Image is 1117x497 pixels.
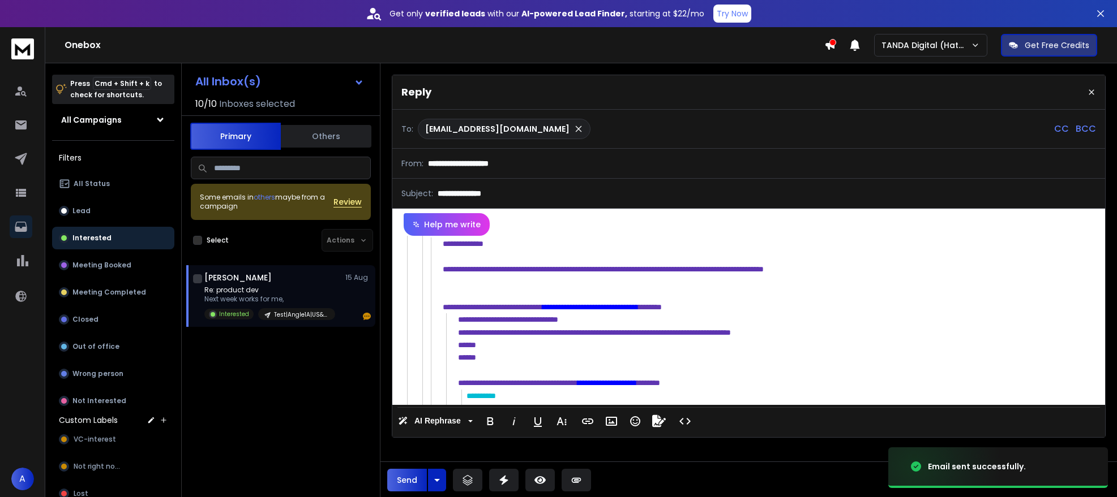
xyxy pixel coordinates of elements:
h3: Inboxes selected [219,97,295,111]
button: All Campaigns [52,109,174,131]
p: BCC [1076,122,1096,136]
button: All Status [52,172,174,195]
button: Help me write [404,213,490,236]
button: Get Free Credits [1001,34,1097,57]
h1: [PERSON_NAME] [204,272,272,283]
button: A [11,468,34,490]
p: Press to check for shortcuts. [70,78,162,101]
p: Reply [401,84,431,100]
button: Lead [52,200,174,222]
button: Code View [674,410,696,433]
h1: All Inbox(s) [195,76,261,87]
strong: verified leads [425,8,485,19]
button: Insert Link (⌘K) [577,410,598,433]
p: To: [401,123,413,135]
div: Email sent successfully. [928,461,1026,472]
button: Try Now [713,5,751,23]
h1: Onebox [65,38,824,52]
button: Not right now [52,455,174,478]
p: From: [401,158,423,169]
button: Not Interested [52,390,174,412]
h1: All Campaigns [61,114,122,126]
p: Meeting Completed [72,288,146,297]
strong: AI-powered Lead Finder, [521,8,627,19]
button: Italic (⌘I) [503,410,525,433]
span: AI Rephrase [412,416,463,426]
button: Meeting Booked [52,254,174,276]
p: Interested [219,310,249,318]
p: Meeting Booked [72,261,131,270]
button: Review [333,196,362,208]
p: Get Free Credits [1025,40,1089,51]
p: [EMAIL_ADDRESS][DOMAIN_NAME] [425,123,570,135]
p: Wrong person [72,369,123,378]
button: Interested [52,227,174,249]
span: others [254,192,275,202]
h3: Custom Labels [59,414,118,426]
p: Interested [72,234,112,243]
button: All Inbox(s) [186,70,373,93]
button: Meeting Completed [52,281,174,304]
p: Next week works for me, [204,295,335,304]
p: TANDA Digital (Hatch Duo) [881,40,971,51]
button: Wrong person [52,362,174,385]
label: Select [207,236,229,245]
img: logo [11,38,34,59]
button: Send [387,469,427,491]
button: VC-interest [52,428,174,451]
span: 10 / 10 [195,97,217,111]
p: Lead [72,206,91,215]
button: Out of office [52,335,174,358]
button: AI Rephrase [396,410,475,433]
p: All Status [74,179,110,188]
h3: Filters [52,150,174,166]
span: VC-interest [74,435,116,444]
button: Closed [52,308,174,331]
p: Closed [72,315,99,324]
button: Primary [190,123,281,150]
p: 15 Aug [345,273,371,282]
p: Re: product dev [204,286,335,295]
span: Not right now [74,462,121,471]
span: Cmd + Shift + k [93,77,151,90]
div: Some emails in maybe from a campaign [200,193,333,211]
button: More Text [551,410,572,433]
button: Underline (⌘U) [527,410,549,433]
p: CC [1054,122,1069,136]
p: Try Now [717,8,748,19]
p: Test|Angle1A|US&canada|hardware|CEO,CTO,Head of Design, Head of Product, CMO|2-200|070125 [274,310,328,319]
button: Insert Image (⌘P) [601,410,622,433]
p: Get only with our starting at $22/mo [390,8,704,19]
p: Subject: [401,188,433,199]
button: Others [281,124,371,149]
p: Out of office [72,342,119,351]
p: Not Interested [72,396,126,405]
